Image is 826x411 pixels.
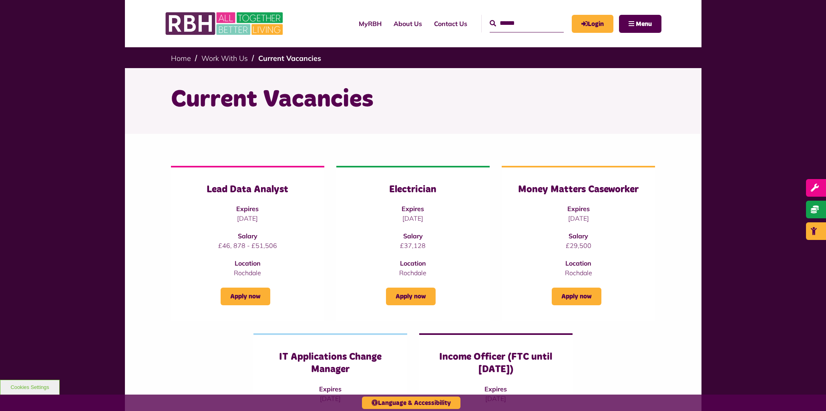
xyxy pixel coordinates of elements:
h3: Lead Data Analyst [187,183,308,196]
p: [DATE] [435,394,557,403]
span: Menu [636,21,652,27]
p: £37,128 [352,241,474,250]
p: [DATE] [518,214,639,223]
p: £46, 878 - £51,506 [187,241,308,250]
h3: Electrician [352,183,474,196]
p: Rochdale [352,268,474,278]
strong: Expires [319,385,342,393]
h3: Income Officer (FTC until [DATE]) [435,351,557,376]
strong: Salary [238,232,257,240]
strong: Expires [236,205,259,213]
a: About Us [388,13,428,34]
strong: Location [235,259,261,267]
p: Rochdale [187,268,308,278]
strong: Location [400,259,426,267]
p: [DATE] [187,214,308,223]
button: Navigation [619,15,661,33]
strong: Salary [569,232,588,240]
strong: Expires [484,385,507,393]
a: Apply now [552,288,601,305]
iframe: Netcall Web Assistant for live chat [790,375,826,411]
img: RBH [165,8,285,39]
strong: Expires [402,205,424,213]
p: [DATE] [269,394,391,403]
strong: Salary [403,232,423,240]
a: Apply now [221,288,270,305]
a: MyRBH [353,13,388,34]
a: Contact Us [428,13,473,34]
h3: IT Applications Change Manager [269,351,391,376]
h3: Money Matters Caseworker [518,183,639,196]
strong: Expires [567,205,590,213]
a: Work With Us [201,54,248,63]
p: [DATE] [352,214,474,223]
a: Current Vacancies [258,54,321,63]
a: Apply now [386,288,436,305]
h1: Current Vacancies [171,84,655,115]
a: MyRBH [572,15,613,33]
a: Home [171,54,191,63]
button: Language & Accessibility [362,397,460,409]
strong: Location [565,259,591,267]
p: £29,500 [518,241,639,250]
p: Rochdale [518,268,639,278]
